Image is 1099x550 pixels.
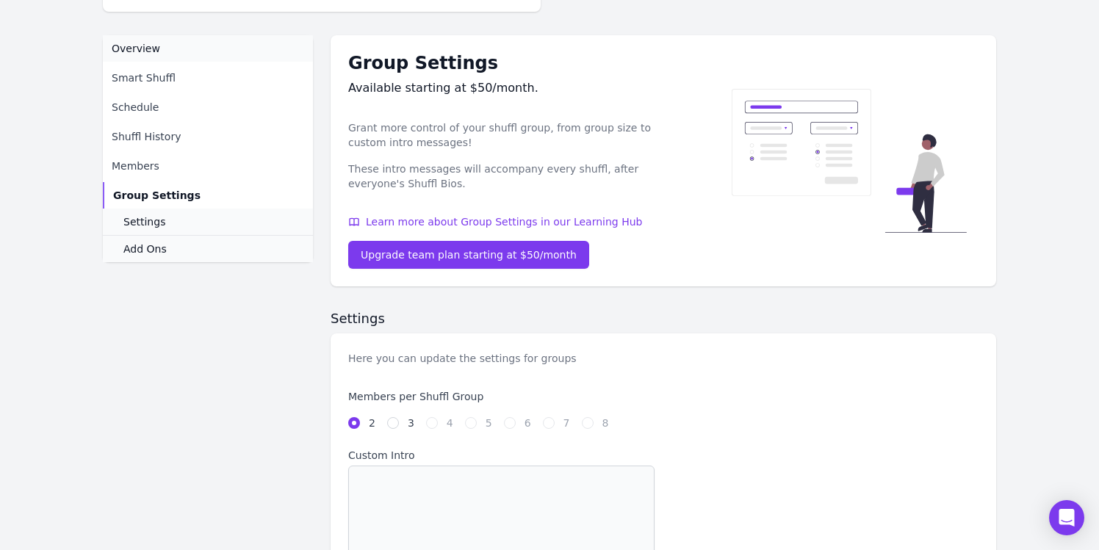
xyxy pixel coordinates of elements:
a: Settings [103,209,313,235]
label: Custom Intro [348,448,655,463]
a: Schedule [103,94,313,120]
label: 4 [447,416,453,430]
a: Overview [103,35,313,62]
h1: Group Settings [348,53,663,73]
a: Members [103,153,313,179]
div: Upgrade team plan starting at $50/month [361,247,577,262]
p: Grant more control of your shuffl group, from group size to custom intro messages! [348,120,663,150]
span: Settings [123,214,165,229]
span: Add Ons [123,242,167,256]
a: Learn more about Group Settings in our Learning Hub [348,214,663,229]
h2: Settings [331,310,996,328]
p: Here you can update the settings for groups [348,351,577,366]
div: Open Intercom Messenger [1049,500,1084,535]
span: Members [112,159,159,173]
legend: Members per Shuffl Group [348,389,655,404]
a: Shuffl History [103,123,313,150]
a: Smart Shuffl [103,65,313,91]
label: 2 [369,416,375,430]
span: Overview [112,41,160,56]
p: These intro messages will accompany every shuffl, after everyone's Shuffl Bios. [348,162,663,191]
label: 3 [408,416,414,430]
a: Add Ons [103,235,313,262]
span: Schedule [112,100,159,115]
span: Smart Shuffl [112,70,176,85]
a: Upgrade team plan starting at $50/month [348,241,589,269]
label: 8 [602,416,609,430]
span: Group Settings [113,188,201,203]
span: Shuffl History [112,129,181,144]
label: 5 [486,416,492,430]
label: 6 [525,416,531,430]
span: Learn more about Group Settings in our Learning Hub [366,214,642,229]
nav: Sidebar [103,35,313,262]
a: Group Settings [103,182,313,209]
div: Available starting at $50/month. [348,79,663,97]
label: 7 [563,416,570,430]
